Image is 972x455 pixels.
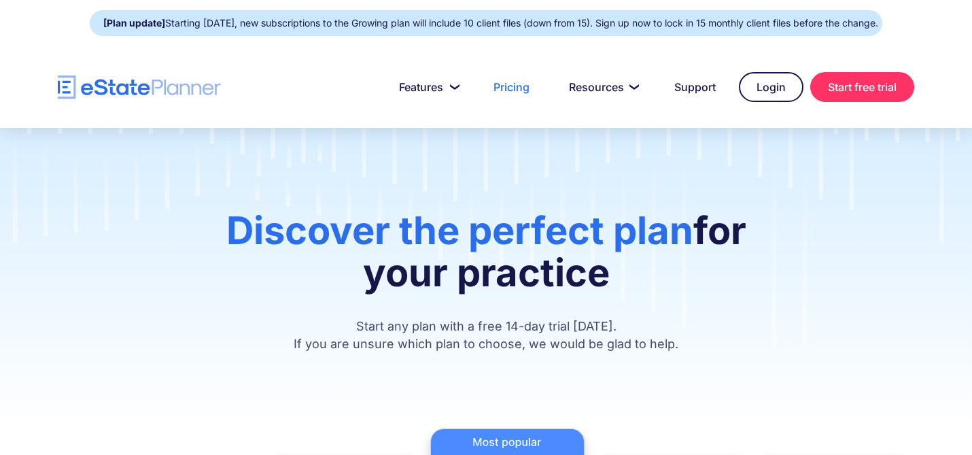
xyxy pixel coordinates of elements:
div: Starting [DATE], new subscriptions to the Growing plan will include 10 client files (down from 15... [103,14,878,33]
a: Start free trial [810,72,914,102]
a: Support [658,73,732,101]
p: Start any plan with a free 14-day trial [DATE]. If you are unsure which plan to choose, we would ... [215,318,757,353]
a: Login [739,72,803,102]
a: home [58,75,221,99]
strong: [Plan update] [103,17,165,29]
a: Features [383,73,470,101]
a: Pricing [477,73,546,101]
a: Resources [553,73,651,101]
h1: for your practice [215,209,757,307]
span: Discover the perfect plan [226,207,693,254]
